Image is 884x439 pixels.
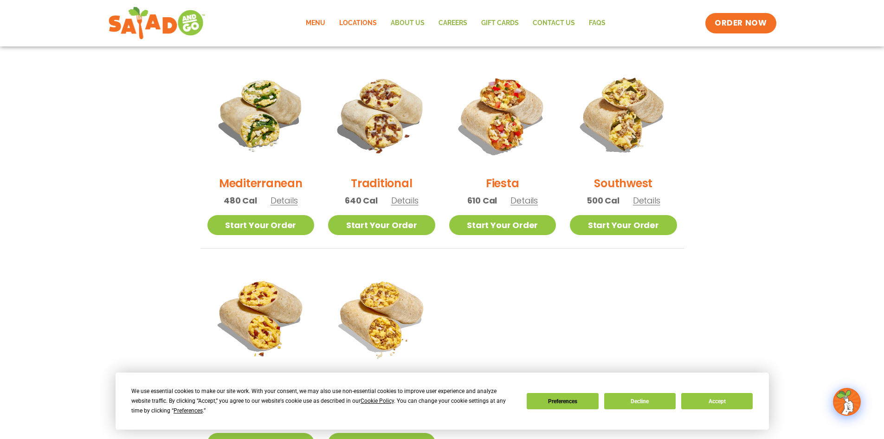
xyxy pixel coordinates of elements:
span: Details [391,195,419,206]
h2: Mediterranean [219,175,303,191]
img: Product photo for Mediterranean Breakfast Burrito [207,61,315,168]
h2: Fiesta [486,175,519,191]
img: Product photo for Southwest [570,61,677,168]
img: Product photo for Fiesta [449,61,556,168]
span: Cookie Policy [361,398,394,404]
a: ORDER NOW [705,13,776,33]
a: Start Your Order [328,215,435,235]
a: Start Your Order [449,215,556,235]
h2: Traditional [351,175,412,191]
span: ORDER NOW [715,18,767,29]
nav: Menu [299,13,613,34]
a: Contact Us [526,13,582,34]
button: Decline [604,393,676,409]
a: GIFT CARDS [474,13,526,34]
span: Details [633,195,660,206]
button: Preferences [527,393,598,409]
a: FAQs [582,13,613,34]
a: Menu [299,13,332,34]
a: About Us [384,13,432,34]
img: new-SAG-logo-768×292 [108,5,206,42]
div: Cookie Consent Prompt [116,373,769,430]
img: wpChatIcon [834,389,860,415]
span: 640 Cal [345,194,378,207]
img: Product photo for Bacon, Egg & Cheese [207,262,315,370]
span: 610 Cal [467,194,497,207]
a: Locations [332,13,384,34]
h2: Southwest [594,175,652,191]
span: 480 Cal [224,194,257,207]
span: Details [510,195,538,206]
span: 500 Cal [587,194,619,207]
span: Details [271,195,298,206]
button: Accept [681,393,753,409]
div: We use essential cookies to make our site work. With your consent, we may also use non-essential ... [131,387,516,416]
a: Start Your Order [207,215,315,235]
img: Product photo for Turkey Sausage, Egg & Cheese [328,262,435,370]
span: Preferences [174,407,203,414]
a: Careers [432,13,474,34]
img: Product photo for Traditional [328,61,435,168]
a: Start Your Order [570,215,677,235]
